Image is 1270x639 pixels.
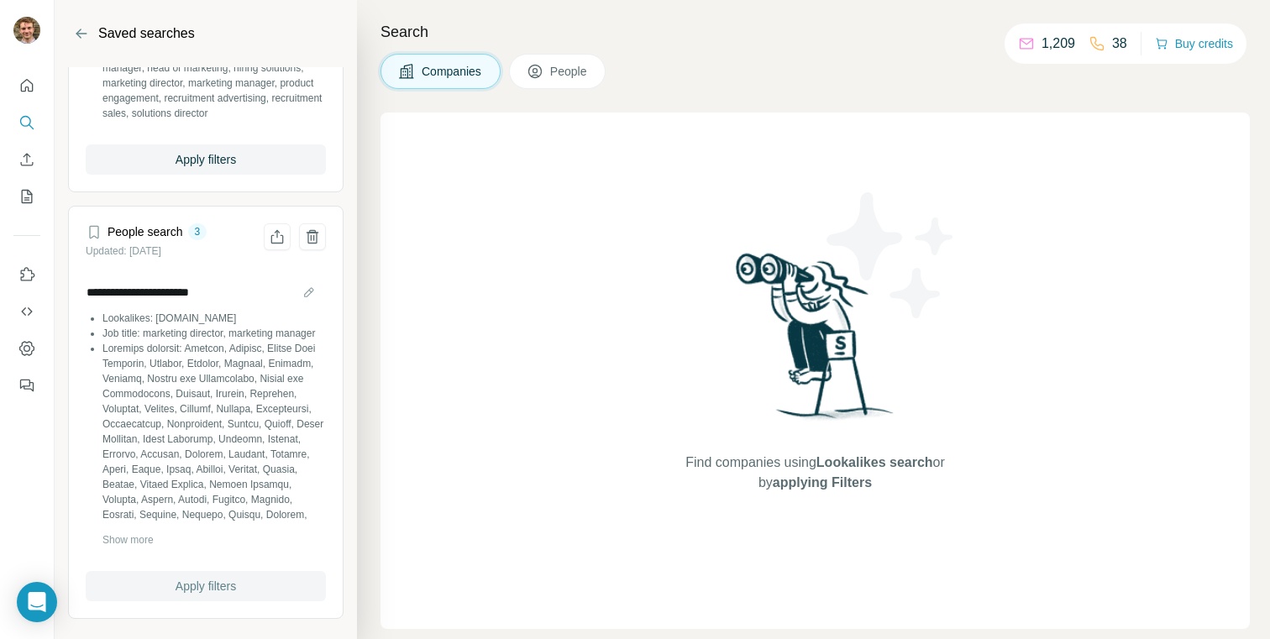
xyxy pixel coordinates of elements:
[380,20,1250,44] h4: Search
[1042,34,1075,54] p: 1,209
[176,151,236,168] span: Apply filters
[102,311,326,326] li: Lookalikes: [DOMAIN_NAME]
[102,326,326,341] li: Job title: marketing director, marketing manager
[816,455,933,469] span: Lookalikes search
[550,63,589,80] span: People
[98,24,195,44] h2: Saved searches
[13,259,40,290] button: Use Surfe on LinkedIn
[102,45,326,121] li: Job title: commercial director, commercial manager, head of marketing, hiring solutions, marketin...
[17,582,57,622] div: Open Intercom Messenger
[13,333,40,364] button: Dashboard
[680,453,949,493] span: Find companies using or by
[773,475,872,490] span: applying Filters
[86,280,326,304] input: Search name
[108,223,183,240] h4: People search
[13,296,40,327] button: Use Surfe API
[1155,32,1233,55] button: Buy credits
[176,578,236,594] span: Apply filters
[1112,34,1127,54] p: 38
[299,223,326,250] button: Delete saved search
[86,144,326,175] button: Apply filters
[13,71,40,101] button: Quick start
[422,63,483,80] span: Companies
[188,224,207,239] div: 3
[13,17,40,44] img: Avatar
[102,532,154,547] button: Show more
[13,107,40,138] button: Search
[728,249,903,436] img: Surfe Illustration - Woman searching with binoculars
[13,370,40,401] button: Feedback
[264,223,291,250] button: Share filters
[13,181,40,212] button: My lists
[86,571,326,601] button: Apply filters
[13,144,40,175] button: Enrich CSV
[68,20,95,47] button: Back
[816,180,967,331] img: Surfe Illustration - Stars
[86,245,161,257] small: Updated: [DATE]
